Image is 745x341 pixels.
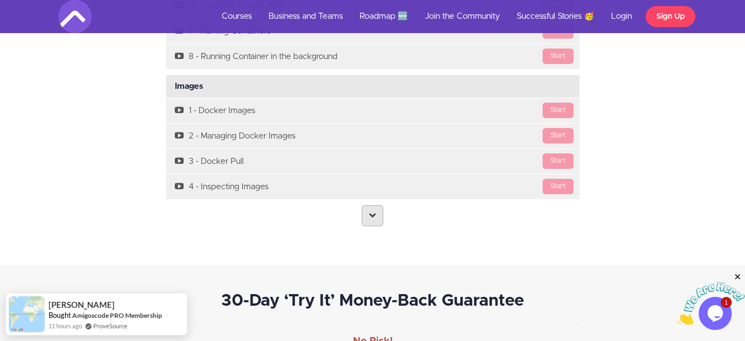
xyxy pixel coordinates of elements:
a: Start8 - Running Container in the background [166,44,580,69]
div: Start [543,49,574,64]
div: Images [166,75,580,98]
span: [PERSON_NAME] [49,300,115,310]
strong: 30-Day ‘Try It’ Money-Back Guarantee [221,292,524,309]
div: Start [543,128,574,143]
iframe: chat widget [677,272,745,324]
div: Start [543,179,574,194]
span: 11 hours ago [49,321,82,331]
a: Start3 - Docker Pull [166,149,580,174]
a: ProveSource [93,321,127,331]
div: Start [543,153,574,169]
a: Start2 - Managing Docker Images [166,124,580,148]
a: Sign Up [646,6,695,27]
img: provesource social proof notification image [9,296,45,332]
a: Start4 - Inspecting Images [166,174,580,199]
a: Start1 - Docker Images [166,98,580,123]
span: Bought [49,311,71,319]
a: Amigoscode PRO Membership [72,311,162,319]
div: Start [543,103,574,118]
